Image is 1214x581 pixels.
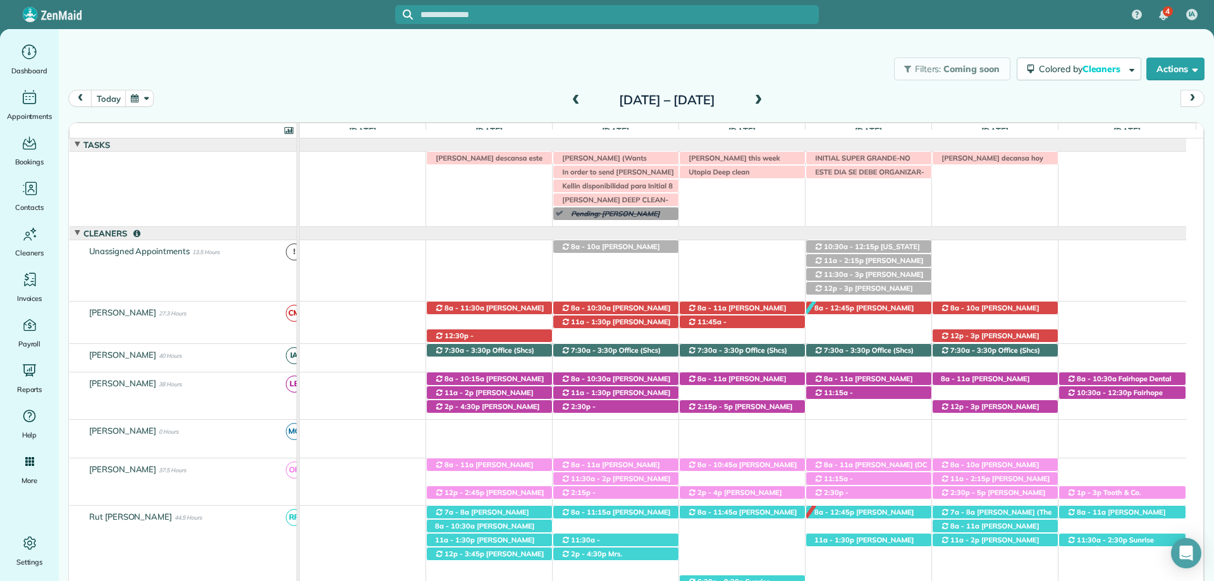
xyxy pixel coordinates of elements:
button: prev [68,90,92,107]
button: Focus search [395,9,413,20]
span: 2p - 4:30p [444,402,481,411]
span: 8a - 11a [697,303,727,312]
span: 8a - 11a [1076,508,1107,517]
span: ESTE DIA SE DEBE ORGANIZAR-NO PROGRAMAR MAS [PERSON_NAME] [809,168,924,195]
span: Office (Shcs) ([PHONE_NUMBER]) [940,346,1040,364]
span: [PERSON_NAME] ([PHONE_NUMBER]) [687,374,786,392]
span: 11a - 2:15p [823,256,864,265]
span: [PERSON_NAME] ([PHONE_NUMBER]) [814,535,914,553]
span: 8a - 11a [823,374,854,383]
span: 2:30p - 4:45p [814,488,849,506]
span: [PERSON_NAME] ([PHONE_NUMBER]) [434,460,533,478]
span: 13.5 Hours [192,248,219,255]
span: 1p - 3p [1076,488,1102,497]
span: [PERSON_NAME] ([PHONE_NUMBER]) [687,460,797,478]
span: [PERSON_NAME] ([PHONE_NUMBER]) [561,242,659,260]
a: Help [5,406,54,441]
span: [PERSON_NAME] ([PHONE_NUMBER]) [940,535,1039,553]
span: [PERSON_NAME] ([PHONE_NUMBER]) [561,317,670,335]
span: [US_STATE][PERSON_NAME] ([PHONE_NUMBER]) [814,242,920,269]
div: 11940 [US_STATE] 181 - Fairhope, AL, 36532 [806,344,931,357]
span: [PERSON_NAME] ([PHONE_NUMBER]) [561,388,670,406]
span: 11:15a - 2:15p [814,388,853,406]
span: Contacts [15,201,44,214]
span: LE [286,376,303,393]
span: Settings [16,556,43,568]
a: Invoices [5,269,54,305]
span: 8a - 10a [950,460,980,469]
span: 7a - 8a [950,508,976,517]
span: [PERSON_NAME] decansa hoy [935,154,1044,162]
span: 8a - 10:15a [444,374,485,383]
span: Appointments [7,110,52,123]
span: Utopia Deep clean [682,168,750,176]
span: In order to send [PERSON_NAME] with [PERSON_NAME], we need to send a diff cleaner with [PERSON_NA... [556,168,675,240]
span: [PERSON_NAME] ([PHONE_NUMBER], [PHONE_NUMBER]) [561,497,640,524]
div: Open Intercom Messenger [1171,538,1201,568]
a: Contacts [5,178,54,214]
span: Help [22,429,37,441]
div: [STREET_ADDRESS] [806,458,931,472]
div: [STREET_ADDRESS] [553,458,678,472]
a: Appointments [5,87,54,123]
span: [PERSON_NAME] ([PHONE_NUMBER]) [687,303,786,321]
span: [PERSON_NAME] ([PHONE_NUMBER]) [687,508,797,525]
div: [STREET_ADDRESS] [806,254,931,267]
div: [STREET_ADDRESS][PERSON_NAME] [933,400,1058,413]
span: 7:30a - 3:30p [570,346,618,355]
div: 19272 [US_STATE] 181 - Fairhope, AL, 36532 [933,486,1058,499]
span: [PERSON_NAME] ([PHONE_NUMBER]) [940,402,1039,420]
span: [PERSON_NAME] ([PHONE_NUMBER]) [687,488,782,506]
div: [STREET_ADDRESS] [933,534,1058,547]
span: Kellin disponibilidad para Initial 8 am [556,181,672,199]
div: [STREET_ADDRESS] [806,282,931,295]
span: 40 Hours [159,352,181,359]
span: [PERSON_NAME] ([PHONE_NUMBER]) [814,270,923,288]
div: 11940 [US_STATE] 181 - Fairhope, AL, 36532 [553,344,678,357]
span: [DATE] [599,126,632,136]
div: [STREET_ADDRESS] [680,372,805,386]
span: 8a - 11a [940,374,971,383]
div: [STREET_ADDRESS] [933,329,1058,343]
span: [PERSON_NAME] ([PHONE_NUMBER]) [434,535,534,553]
span: [PERSON_NAME] ([PHONE_NUMBER]) [561,508,670,525]
span: [PERSON_NAME] ([PHONE_NUMBER]) [434,488,544,506]
span: RP [286,509,303,526]
span: [PERSON_NAME] (The Verandas) [940,508,1052,525]
span: MC [286,423,303,440]
div: [STREET_ADDRESS] [553,486,678,499]
span: [PERSON_NAME] ([PHONE_NUMBER]) [814,303,914,321]
span: 2:30p - 5:30p [561,402,596,420]
span: Office (Shcs) ([PHONE_NUMBER]) [814,346,914,364]
span: [PERSON_NAME] ([PHONE_NUMBER]) [561,411,640,429]
span: Bookings [15,156,44,168]
span: 7:30a - 3:30p [697,346,744,355]
div: 11940 [US_STATE] 181 - Fairhope, AL, 36532 [427,344,552,357]
span: [PERSON_NAME] ([PHONE_NUMBER]) [687,326,766,344]
div: 4 unread notifications [1150,1,1177,29]
div: [STREET_ADDRESS] [806,534,931,547]
span: 11a - 2p [950,535,980,544]
span: 11a - 1:30p [814,535,855,544]
span: [PERSON_NAME] ([PHONE_NUMBER]) [561,374,670,392]
div: [STREET_ADDRESS][PERSON_NAME] [553,315,678,329]
span: 10:30a - 12:30p [1076,388,1132,397]
span: 2p - 4p [697,488,723,497]
div: [STREET_ADDRESS] [933,506,1058,519]
span: 11a - 1:30p [434,535,475,544]
span: 27.3 Hours [159,310,186,317]
span: [PERSON_NAME] DEEP CLEAN-UTOPIA [PERSON_NAME] [556,195,668,213]
span: 8a - 12:45p [814,303,855,312]
span: Office (Shcs) ([PHONE_NUMBER]) [434,346,534,364]
span: [PERSON_NAME] ([PHONE_NUMBER]) [814,497,893,515]
div: [STREET_ADDRESS] [427,302,552,315]
span: 11:30a - 2:30p [1076,535,1127,544]
div: [STREET_ADDRESS][PERSON_NAME] [427,372,552,386]
span: 7:30a - 3:30p [444,346,491,355]
div: [STREET_ADDRESS] [933,472,1058,486]
span: 8a - 10a [570,242,601,251]
span: Tasks [81,140,113,150]
span: Reports [17,383,42,396]
span: Cleaners [81,228,143,238]
div: [STREET_ADDRESS] [680,400,805,413]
